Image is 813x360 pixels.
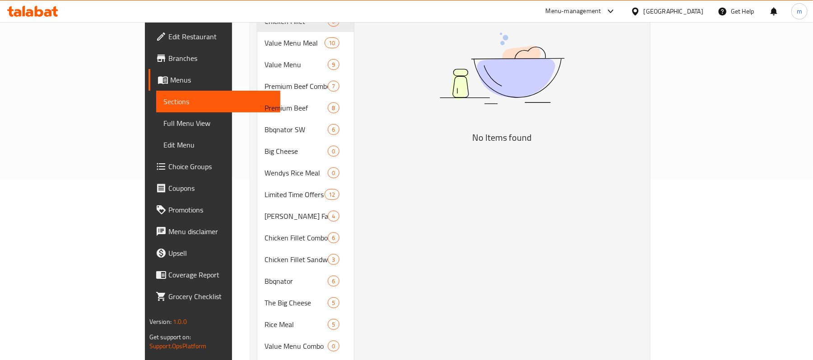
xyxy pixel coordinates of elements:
div: Menu-management [546,6,601,17]
div: items [328,276,339,286]
span: 0 [328,342,339,351]
span: Chicken Fillet Sandwich [265,254,328,265]
span: 1.0.0 [173,316,187,328]
span: Sections [163,96,274,107]
span: 5 [328,320,339,329]
a: Support.OpsPlatform [149,340,207,352]
span: Branches [168,53,274,64]
a: Promotions [149,199,281,221]
span: 6 [328,125,339,134]
span: Limited Time Offers [265,189,325,200]
a: Menu disclaimer [149,221,281,242]
div: items [328,341,339,351]
div: [GEOGRAPHIC_DATA] [644,6,703,16]
div: Value Menu Meal10 [257,32,354,54]
div: Rice Meal5 [257,314,354,335]
span: Big Cheese [265,146,328,157]
div: [PERSON_NAME] Family Deal4 [257,205,354,227]
div: Value Menu Combo0 [257,335,354,357]
span: Rice Meal [265,319,328,330]
span: Version: [149,316,172,328]
a: Full Menu View [156,112,281,134]
div: Limited Time Offers12 [257,184,354,205]
div: Premium Beef Combo7 [257,75,354,97]
span: Edit Restaurant [168,31,274,42]
div: Premium Beef Combo [265,81,328,92]
span: Value Menu Combo [265,341,328,351]
span: 4 [328,212,339,221]
div: Premium Beef8 [257,97,354,119]
div: Wendys Rice Meal0 [257,162,354,184]
a: Sections [156,91,281,112]
span: Coverage Report [168,269,274,280]
div: items [325,37,339,48]
span: 8 [328,104,339,112]
span: Full Menu View [163,118,274,129]
span: Promotions [168,204,274,215]
div: The Big Cheese5 [257,292,354,314]
span: Coupons [168,183,274,194]
span: Value Menu [265,59,328,70]
span: Menus [170,74,274,85]
span: [PERSON_NAME] Family Deal [265,211,328,222]
h5: No Items found [389,130,615,145]
div: Big Cheese0 [257,140,354,162]
span: Wendys Rice Meal [265,167,328,178]
div: items [328,59,339,70]
div: Bbqnator6 [257,270,354,292]
span: 10 [325,39,339,47]
span: Get support on: [149,331,191,343]
span: 5 [328,299,339,307]
span: Choice Groups [168,161,274,172]
div: items [328,211,339,222]
div: items [328,167,339,178]
span: 3 [328,255,339,264]
span: 0 [328,147,339,156]
a: Edit Menu [156,134,281,156]
div: Wendy's Family Deal [265,211,328,222]
div: items [328,81,339,92]
a: Upsell [149,242,281,264]
span: Premium Beef [265,102,328,113]
div: items [328,254,339,265]
a: Edit Restaurant [149,26,281,47]
div: Chicken Fillet Combo6 [257,227,354,249]
span: 12 [325,190,339,199]
a: Branches [149,47,281,69]
span: Value Menu Meal [265,37,325,48]
span: 0 [328,169,339,177]
span: The Big Cheese [265,297,328,308]
span: Chicken Fillet Combo [265,232,328,243]
span: Edit Menu [163,139,274,150]
div: Value Menu9 [257,54,354,75]
span: Upsell [168,248,274,258]
span: 9 [328,60,339,69]
span: 6 [328,277,339,286]
div: items [328,232,339,243]
a: Coverage Report [149,264,281,286]
span: 6 [328,234,339,242]
div: items [328,146,339,157]
div: items [328,102,339,113]
a: Menus [149,69,281,91]
span: 7 [328,82,339,91]
div: Chicken Fillet Sandwich3 [257,249,354,270]
span: Bbqnator SW [265,124,328,135]
div: items [328,124,339,135]
div: Bbqnator SW6 [257,119,354,140]
div: items [328,297,339,308]
span: Grocery Checklist [168,291,274,302]
div: items [328,319,339,330]
span: Menu disclaimer [168,226,274,237]
a: Choice Groups [149,156,281,177]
